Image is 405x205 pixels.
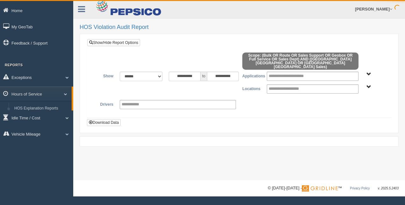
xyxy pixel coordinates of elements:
label: Locations [239,84,264,92]
span: Scope: (Bulk OR Route OR Sales Support OR Geobox OR Full Service OR Sales Dept) AND ([GEOGRAPHIC_... [242,53,359,70]
a: Privacy Policy [350,187,370,190]
label: Applications [239,72,264,79]
span: to [201,72,207,81]
label: Drivers [92,100,117,108]
a: Show/Hide Report Options [87,39,140,46]
h2: HOS Violation Audit Report [80,24,399,31]
span: v. 2025.5.2403 [378,187,399,190]
a: HOS Explanation Reports [11,103,72,114]
div: © [DATE]-[DATE] - ™ [268,185,399,192]
label: Show [92,72,117,79]
button: Download Data [87,119,121,126]
img: Gridline [302,185,338,192]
